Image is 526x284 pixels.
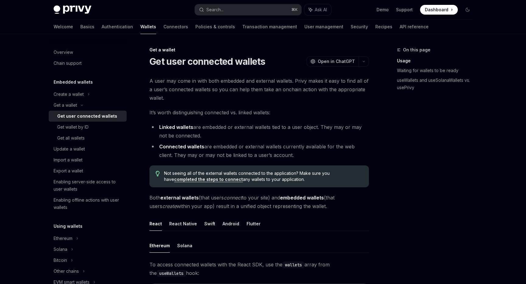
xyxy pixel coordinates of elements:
[282,261,304,268] code: wallets
[54,60,82,67] div: Chain support
[49,58,127,69] a: Chain support
[304,19,343,34] a: User management
[149,260,369,277] span: To access connected wallets with the React SDK, use the array from the hook:
[169,216,197,231] button: React Native
[54,145,85,153] div: Update a wallet
[49,176,127,195] a: Enabling server-side access to user wallets
[377,7,389,13] a: Demo
[247,216,261,231] button: Flutter
[57,123,89,131] div: Get wallet by ID
[54,268,79,275] div: Other chains
[351,19,368,34] a: Security
[160,195,199,201] strong: external wallets
[54,196,123,211] div: Enabling offline actions with user wallets
[397,66,477,75] a: Waiting for wallets to be ready
[54,91,84,98] div: Create a wallet
[54,49,73,56] div: Overview
[149,238,170,253] button: Ethereum
[375,19,392,34] a: Recipes
[140,19,156,34] a: Wallets
[57,113,117,120] div: Get user connected wallets
[49,111,127,122] a: Get user connected wallets
[204,216,215,231] button: Swift
[149,56,265,67] h1: Get user connected wallets
[57,134,85,142] div: Get all wallets
[149,142,369,159] li: are embedded or external wallets currently available for the web client. They may or may not be l...
[195,19,235,34] a: Policies & controls
[280,195,324,201] strong: embedded wallets
[304,4,331,15] button: Ask AI
[157,270,186,277] code: useWallets
[224,195,242,201] em: connect
[49,165,127,176] a: Export a wallet
[163,19,188,34] a: Connectors
[54,178,123,193] div: Enabling server-side access to user wallets
[49,47,127,58] a: Overview
[177,238,192,253] button: Solana
[49,122,127,133] a: Get wallet by ID
[159,124,193,130] strong: Linked wallets
[195,4,301,15] button: Search...⌘K
[49,154,127,165] a: Import a wallet
[403,46,430,54] span: On this page
[49,195,127,213] a: Enabling offline actions with user wallets
[149,193,369,210] span: Both (that users to your site) and (that users within your app) result in a unified object repres...
[149,77,369,102] span: A user may come in with both embedded and external wallets. Privy makes it easy to find all of a ...
[159,144,204,150] strong: Connected wallets
[149,47,369,53] div: Get a wallet
[54,167,83,175] div: Export a wallet
[164,170,363,182] span: Not seeing all of the external wallets connected to the application? Make sure you have any walle...
[400,19,429,34] a: API reference
[307,56,359,67] button: Open in ChatGPT
[396,7,413,13] a: Support
[54,78,93,86] h5: Embedded wallets
[54,5,91,14] img: dark logo
[397,75,477,92] a: useWallets and useSolanaWallets vs. usePrivy
[174,177,243,182] a: completed the steps to connect
[318,58,355,64] span: Open in ChatGPT
[54,19,73,34] a: Welcome
[149,216,162,231] button: React
[463,5,472,15] button: Toggle dark mode
[54,156,82,164] div: Import a wallet
[206,6,223,13] div: Search...
[54,235,72,242] div: Ethereum
[149,123,369,140] li: are embedded or external wallets tied to a user object. They may or may not be connected.
[49,144,127,154] a: Update a wallet
[420,5,458,15] a: Dashboard
[315,7,327,13] span: Ask AI
[242,19,297,34] a: Transaction management
[223,216,239,231] button: Android
[149,108,369,117] span: It’s worth distinguishing connected vs. linked wallets:
[102,19,133,34] a: Authentication
[425,7,448,13] span: Dashboard
[397,56,477,66] a: Usage
[54,257,67,264] div: Bitcoin
[54,223,82,230] h5: Using wallets
[291,7,298,12] span: ⌘ K
[49,133,127,144] a: Get all wallets
[156,171,160,176] svg: Tip
[80,19,94,34] a: Basics
[54,246,67,253] div: Solana
[54,102,77,109] div: Get a wallet
[162,203,177,209] em: create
